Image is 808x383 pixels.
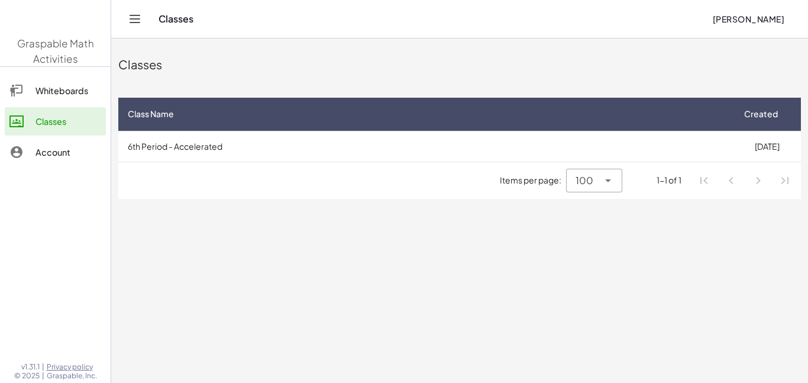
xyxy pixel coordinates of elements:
span: | [42,371,44,381]
span: Graspable Math Activities [17,37,94,65]
a: Whiteboards [5,76,106,105]
span: Class Name [128,108,174,120]
a: Privacy policy [47,362,97,372]
div: Whiteboards [35,83,101,98]
div: 1-1 of 1 [657,174,681,186]
div: Classes [118,56,801,73]
div: Account [35,145,101,159]
a: Classes [5,107,106,136]
nav: Pagination Navigation [691,167,799,194]
span: Items per page: [500,174,566,186]
span: Graspable, Inc. [47,371,97,381]
a: Account [5,138,106,166]
td: 6th Period - Accelerated [118,131,733,162]
td: [DATE] [733,131,801,162]
span: Created [744,108,778,120]
button: Toggle navigation [125,9,144,28]
span: | [42,362,44,372]
span: v1.31.1 [21,362,40,372]
span: © 2025 [14,371,40,381]
span: [PERSON_NAME] [712,14,784,24]
button: [PERSON_NAME] [703,8,794,30]
span: 100 [576,173,593,188]
div: Classes [35,114,101,128]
